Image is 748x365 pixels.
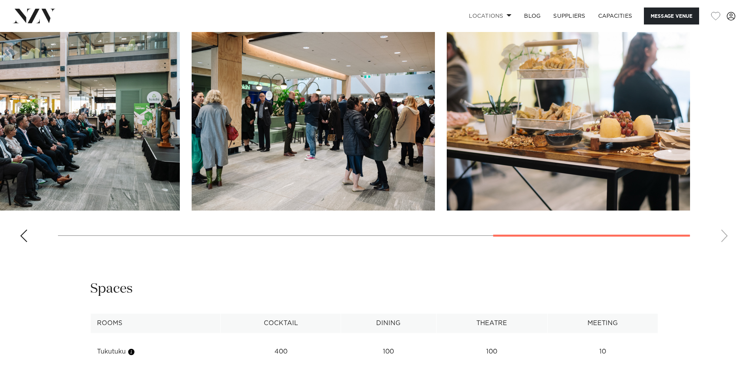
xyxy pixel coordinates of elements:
[90,280,133,298] h2: Spaces
[547,314,658,333] th: Meeting
[90,342,221,361] td: Tukutuku
[90,314,221,333] th: Rooms
[436,314,547,333] th: Theatre
[547,8,591,24] a: SUPPLIERS
[518,8,547,24] a: BLOG
[463,8,518,24] a: Locations
[221,342,341,361] td: 400
[13,9,56,23] img: nzv-logo.png
[192,32,435,211] swiper-slide: 7 / 8
[547,342,658,361] td: 10
[447,32,690,211] swiper-slide: 8 / 8
[436,342,547,361] td: 100
[592,8,639,24] a: Capacities
[341,314,436,333] th: Dining
[341,342,436,361] td: 100
[644,8,699,24] button: Message Venue
[221,314,341,333] th: Cocktail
